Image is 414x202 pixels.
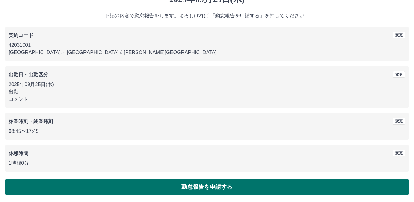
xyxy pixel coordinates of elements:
[9,160,405,167] p: 1時間0分
[393,118,405,125] button: 変更
[393,32,405,38] button: 変更
[9,49,405,56] p: [GEOGRAPHIC_DATA] ／ [GEOGRAPHIC_DATA]立[PERSON_NAME][GEOGRAPHIC_DATA]
[393,71,405,78] button: 変更
[393,150,405,156] button: 変更
[9,33,33,38] b: 契約コード
[9,128,405,135] p: 08:45 〜 17:45
[9,119,53,124] b: 始業時刻・終業時刻
[9,72,48,77] b: 出勤日・出勤区分
[5,179,409,195] button: 勤怠報告を申請する
[9,81,405,88] p: 2025年09月25日(木)
[9,42,405,49] p: 42031001
[9,151,29,156] b: 休憩時間
[9,88,405,96] p: 出勤
[9,96,405,103] p: コメント:
[5,12,409,19] p: 下記の内容で勤怠報告をします。よろしければ 「勤怠報告を申請する」を押してください。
